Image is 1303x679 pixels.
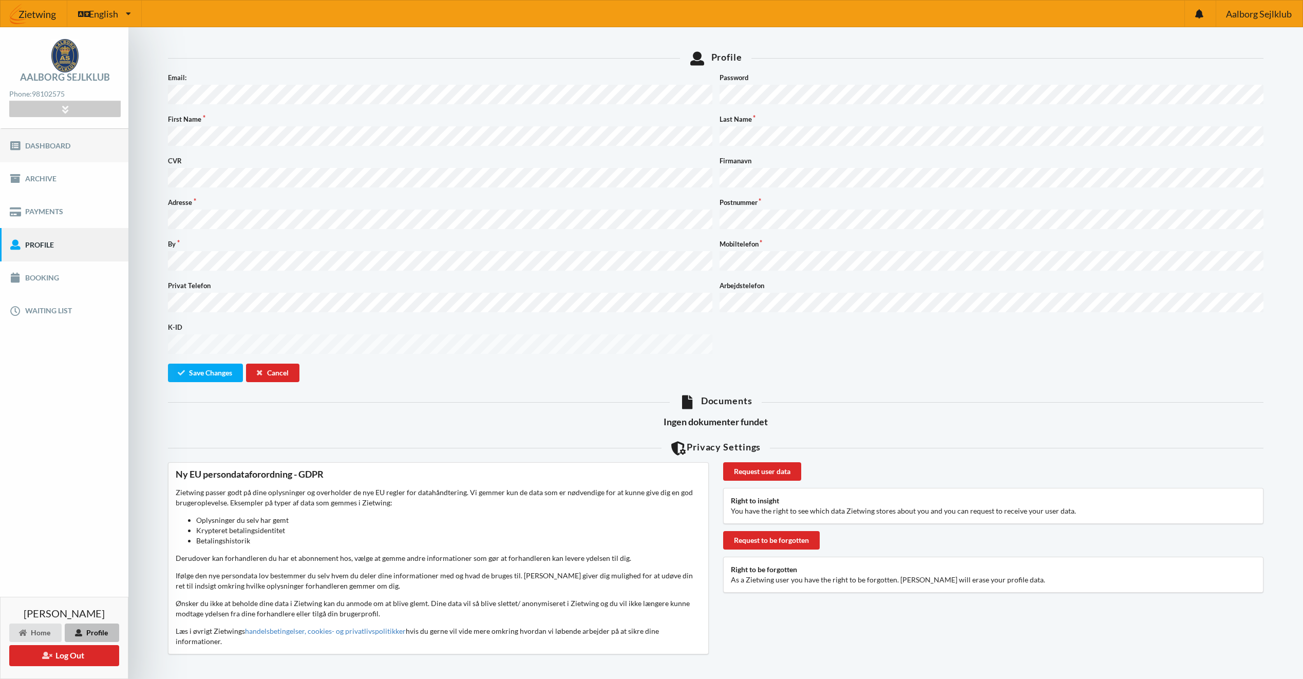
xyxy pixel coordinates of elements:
[9,87,120,101] div: Phone:
[168,395,1263,409] div: Documents
[24,608,105,618] span: [PERSON_NAME]
[720,114,1264,124] label: Last Name
[196,536,701,546] li: Betalingshistorik
[89,9,118,18] span: English
[196,525,701,536] li: Krypteret betalingsidentitet
[245,627,406,635] a: handelsbetingelser, cookies- og privatlivspolitikker
[32,89,65,98] strong: 98102575
[168,51,1263,65] div: Profile
[723,462,801,481] div: Request user data
[731,565,797,574] b: Right to be forgotten
[246,364,299,382] div: Cancel
[720,197,1264,208] label: Postnummer
[168,364,243,382] button: Save Changes
[168,197,712,208] label: Adresse
[9,624,62,642] div: Home
[1226,9,1292,18] span: Aalborg Sejlklub
[168,156,712,166] label: CVR
[168,239,712,249] label: By
[168,280,712,291] label: Privat Telefon
[720,239,1264,249] label: Mobiltelefon
[51,39,79,72] img: logo
[720,72,1264,83] label: Password
[731,496,779,505] b: Right to insight
[168,416,1263,428] h3: Ingen dokumenter fundet
[9,645,119,666] button: Log Out
[720,280,1264,291] label: Arbejdstelefon
[168,441,1263,455] div: Privacy Settings
[720,156,1264,166] label: Firmanavn
[196,515,701,525] li: Oplysninger du selv har gemt
[176,571,701,591] p: Ifølge den nye persondata lov bestemmer du selv hvem du deler dine informationer med og hvad de b...
[723,531,820,550] div: Request to be forgotten
[731,575,1256,585] p: As a Zietwing user you have the right to be forgotten. [PERSON_NAME] will erase your profile data.
[176,487,701,546] p: Zietwing passer godt på dine oplysninger og overholder de nye EU regler for datahåndtering. Vi ge...
[176,626,701,647] p: Læs i øvrigt Zietwings hvis du gerne vil vide mere omkring hvordan vi løbende arbejder på at sikr...
[176,598,701,619] p: Ønsker du ikke at beholde dine data i Zietwing kan du anmode om at blive glemt. Dine data vil så ...
[168,114,712,124] label: First Name
[20,72,110,82] div: Aalborg Sejlklub
[168,322,712,332] label: K-ID
[168,72,712,83] label: Email:
[65,624,119,642] div: Profile
[176,553,701,563] p: Derudover kan forhandleren du har et abonnement hos, vælge at gemme andre informationer som gør a...
[731,506,1256,516] p: You have the right to see which data Zietwing stores about you and you can request to receive you...
[176,468,701,480] div: Ny EU persondataforordning - GDPR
